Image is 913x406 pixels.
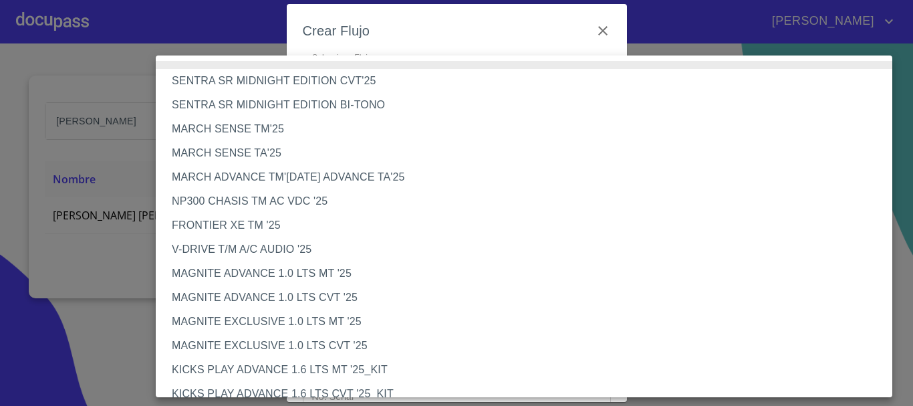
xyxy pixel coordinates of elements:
[156,262,902,286] li: MAGNITE ADVANCE 1.0 LTS MT '25
[156,286,902,310] li: MAGNITE ADVANCE 1.0 LTS CVT '25
[156,165,902,189] li: MARCH ADVANCE TM'[DATE] ADVANCE TA'25
[156,237,902,262] li: V-DRIVE T/M A/C AUDIO '25
[156,117,902,141] li: MARCH SENSE TM'25
[156,382,902,406] li: KICKS PLAY ADVANCE 1.6 LTS CVT '25_KIT
[156,358,902,382] li: KICKS PLAY ADVANCE 1.6 LTS MT '25_KIT
[156,189,902,213] li: NP300 CHASIS TM AC VDC '25
[156,334,902,358] li: MAGNITE EXCLUSIVE 1.0 LTS CVT '25
[156,141,902,165] li: MARCH SENSE TA'25
[156,310,902,334] li: MAGNITE EXCLUSIVE 1.0 LTS MT '25
[156,69,902,93] li: SENTRA SR MIDNIGHT EDITION CVT'25
[156,213,902,237] li: FRONTIER XE TM '25
[156,93,902,117] li: SENTRA SR MIDNIGHT EDITION BI-TONO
